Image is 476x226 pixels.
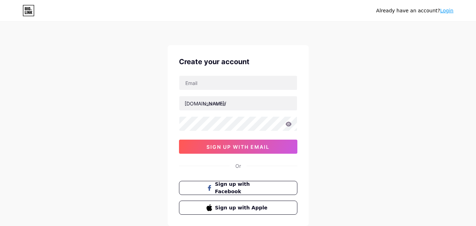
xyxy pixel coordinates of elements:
button: Sign up with Apple [179,201,297,215]
div: Create your account [179,56,297,67]
button: sign up with email [179,140,297,154]
input: Email [179,76,297,90]
button: Sign up with Facebook [179,181,297,195]
input: username [179,96,297,110]
div: Or [235,162,241,170]
span: Sign up with Facebook [215,181,270,195]
span: Sign up with Apple [215,204,270,212]
div: [DOMAIN_NAME]/ [185,100,226,107]
a: Login [440,8,453,13]
span: sign up with email [206,144,270,150]
div: Already have an account? [376,7,453,14]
